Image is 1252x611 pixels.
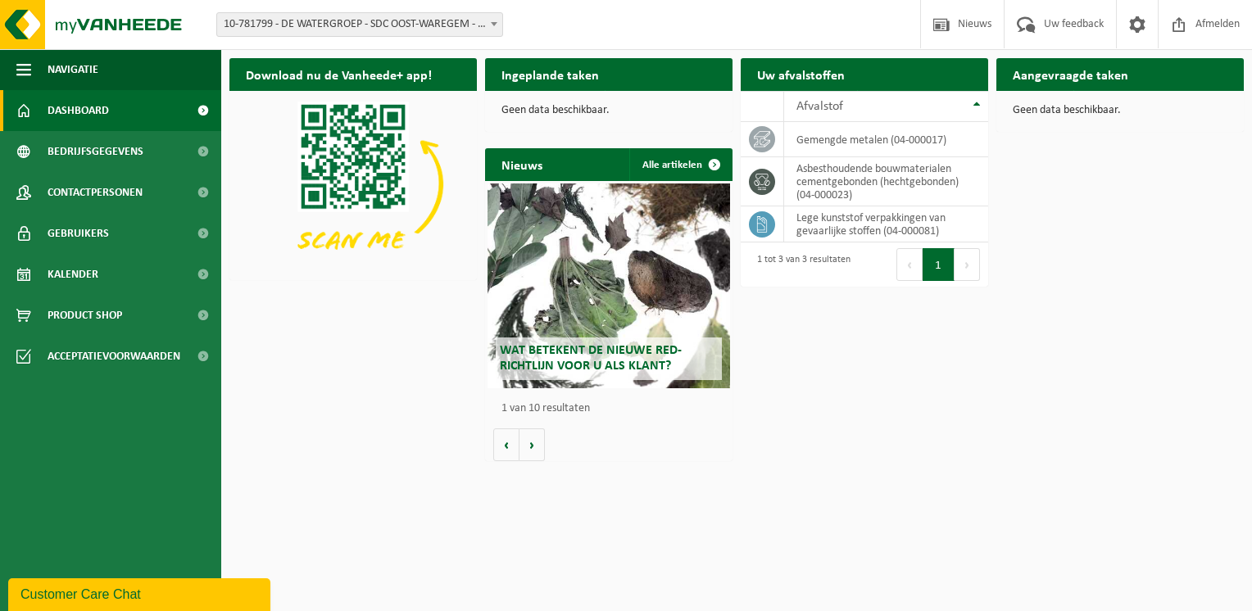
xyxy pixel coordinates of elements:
img: Download de VHEPlus App [229,91,477,277]
span: Kalender [48,254,98,295]
div: 1 tot 3 van 3 resultaten [749,247,851,283]
h2: Download nu de Vanheede+ app! [229,58,448,90]
a: Alle artikelen [629,148,731,181]
h2: Uw afvalstoffen [741,58,861,90]
button: 1 [923,248,955,281]
td: asbesthoudende bouwmaterialen cementgebonden (hechtgebonden) (04-000023) [784,157,988,206]
span: Bedrijfsgegevens [48,131,143,172]
button: Volgende [519,428,545,461]
td: gemengde metalen (04-000017) [784,122,988,157]
h2: Ingeplande taken [485,58,615,90]
button: Next [955,248,980,281]
span: Navigatie [48,49,98,90]
h2: Nieuws [485,148,559,180]
p: Geen data beschikbaar. [1013,105,1227,116]
h2: Aangevraagde taken [996,58,1145,90]
a: Wat betekent de nieuwe RED-richtlijn voor u als klant? [488,183,730,388]
span: Product Shop [48,295,122,336]
p: 1 van 10 resultaten [501,403,724,414]
iframe: chat widget [8,575,274,611]
span: 10-781799 - DE WATERGROEP - SDC OOST-WAREGEM - WAREGEM [217,13,502,36]
span: Wat betekent de nieuwe RED-richtlijn voor u als klant? [500,344,682,373]
td: lege kunststof verpakkingen van gevaarlijke stoffen (04-000081) [784,206,988,242]
span: Contactpersonen [48,172,143,213]
button: Previous [896,248,923,281]
span: Acceptatievoorwaarden [48,336,180,377]
span: 10-781799 - DE WATERGROEP - SDC OOST-WAREGEM - WAREGEM [216,12,503,37]
span: Dashboard [48,90,109,131]
span: Gebruikers [48,213,109,254]
span: Afvalstof [796,100,843,113]
button: Vorige [493,428,519,461]
p: Geen data beschikbaar. [501,105,716,116]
